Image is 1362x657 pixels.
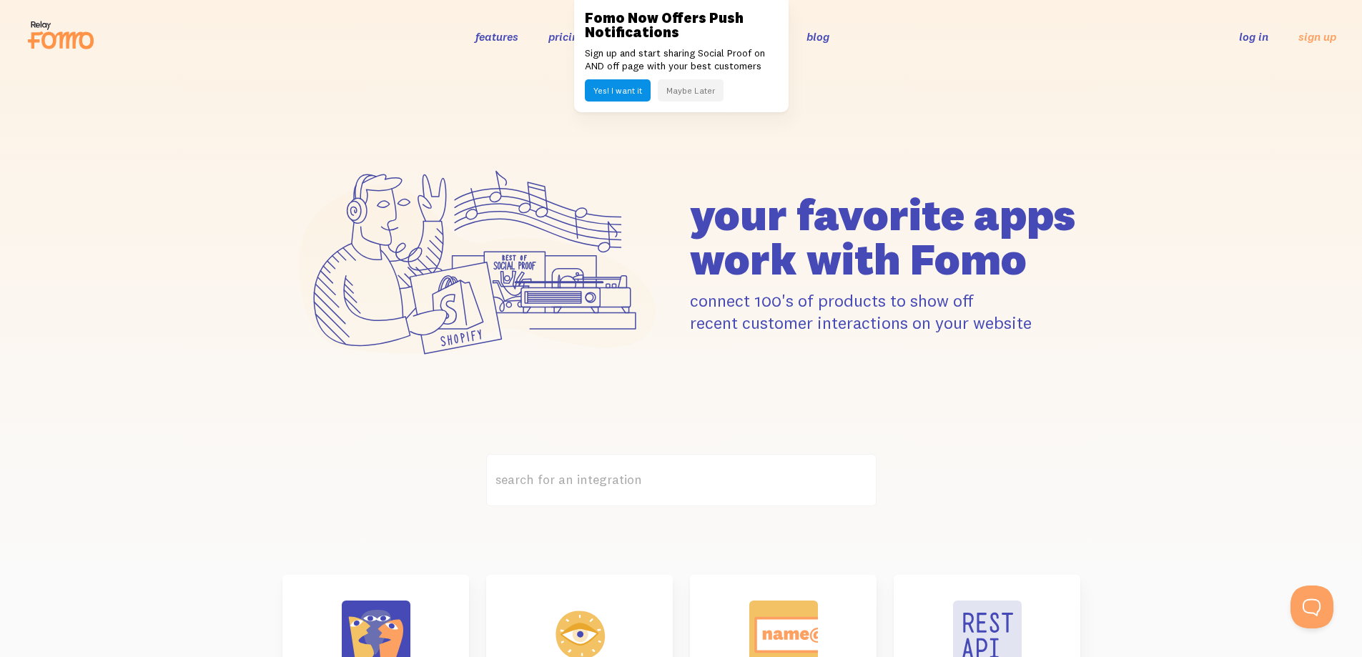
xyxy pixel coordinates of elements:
[475,29,518,44] a: features
[548,29,585,44] a: pricing
[690,192,1080,281] h1: your favorite apps work with Fomo
[486,454,877,506] label: search for an integration
[1298,29,1336,44] a: sign up
[806,29,829,44] a: blog
[585,79,651,102] button: Yes! I want it
[658,79,724,102] button: Maybe Later
[585,11,778,39] h3: Fomo Now Offers Push Notifications
[690,290,1080,334] p: connect 100's of products to show off recent customer interactions on your website
[1239,29,1268,44] a: log in
[585,46,778,72] p: Sign up and start sharing Social Proof on AND off page with your best customers
[1291,586,1333,628] iframe: Help Scout Beacon - Open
